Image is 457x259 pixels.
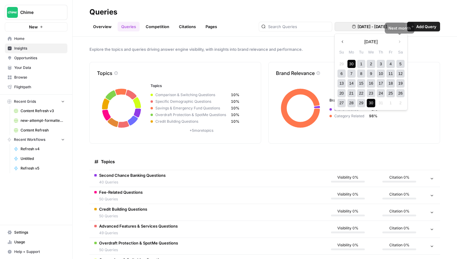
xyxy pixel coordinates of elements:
span: Citation 0% [389,192,410,197]
div: Choose Friday, July 18th, 2025 [387,79,395,87]
span: Overdraft Protection & SpotMe Questions [99,240,178,246]
div: Choose Thursday, July 17th, 2025 [377,79,385,87]
span: Untitled [21,156,65,161]
div: Choose Thursday, July 3rd, 2025 [377,60,385,68]
a: Flightpath [5,82,67,92]
button: Help + Support [5,247,67,257]
div: Choose Wednesday, July 30th, 2025 [367,99,375,107]
input: Search Queries [268,24,329,30]
span: Citation 0% [389,225,410,231]
div: Choose Saturday, July 5th, 2025 [396,60,404,68]
div: Choose Friday, July 25th, 2025 [387,89,395,97]
div: We [367,48,375,56]
span: Refresh v5 [21,166,65,171]
span: Fee-Related Questions [99,189,143,195]
div: Choose Friday, July 11th, 2025 [387,70,395,78]
span: Flightpath [14,84,65,90]
a: Refresh v4 [11,144,67,154]
span: Credit Building Questions [99,206,147,212]
button: [DATE] - [DATE] [335,22,405,31]
a: Refresh v5 [11,163,67,173]
span: Citation 0% [389,209,410,214]
div: Queries [89,7,117,17]
span: Content Refresh [21,128,65,133]
button: Add Query [407,22,440,31]
a: Overview [89,22,115,31]
span: Citation 0% [389,175,410,180]
span: Chime [20,9,57,15]
div: Mo [347,48,355,56]
span: 50 Queries [99,247,178,253]
p: + 5 more topics [151,128,252,133]
a: Usage [5,237,67,247]
a: Content Refresh [11,125,67,135]
span: Add Query [416,24,436,30]
div: Choose Thursday, July 10th, 2025 [377,70,385,78]
span: Visibility 0% [337,242,358,248]
button: Workspace: Chime [5,5,67,20]
span: Insights [14,46,65,51]
a: Untitled [11,154,67,163]
a: Opportunities [5,53,67,63]
span: Visibility 0% [337,192,358,197]
a: Competition [142,22,173,31]
span: Category Related [332,113,369,119]
div: Choose Monday, July 14th, 2025 [347,79,355,87]
a: Your Data [5,63,67,73]
div: Tu [357,48,365,56]
div: [DATE] - [DATE] [335,34,408,110]
div: Choose Tuesday, July 1st, 2025 [357,60,365,68]
div: Choose Sunday, July 6th, 2025 [338,70,346,78]
span: Browse [14,75,65,80]
div: Choose Monday, July 7th, 2025 [347,70,355,78]
span: Credit Building Questions [153,119,231,124]
div: Not available Sunday, June 29th, 2025 [338,60,346,68]
div: Not available Saturday, August 2nd, 2025 [396,99,404,107]
span: Visibility 0% [337,175,358,180]
button: Recent Grids [5,97,67,106]
span: 10% [231,105,239,111]
span: Content Refresh v3 [21,108,65,114]
div: Choose Tuesday, July 29th, 2025 [357,99,365,107]
a: new-attempt-formatted.csv [11,116,67,125]
div: Su [338,48,346,56]
span: 98% [369,113,378,119]
span: Second Chance Banking Questions [99,172,166,178]
span: Specific Demographic Questions [153,99,231,104]
span: 10% [231,112,239,118]
div: Choose Monday, June 30th, 2025 [347,60,355,68]
a: Queries [118,22,140,31]
div: Choose Friday, July 4th, 2025 [387,60,395,68]
div: Choose Wednesday, July 2nd, 2025 [367,60,375,68]
div: Choose Saturday, July 12th, 2025 [396,70,404,78]
a: Citations [175,22,199,31]
div: Choose Wednesday, July 23rd, 2025 [367,89,375,97]
img: Chime Logo [7,7,18,18]
span: [DATE] - [DATE] [358,24,387,30]
a: Pages [202,22,221,31]
span: Refresh v4 [21,146,65,152]
span: Usage [14,239,65,245]
div: Fr [387,48,395,56]
div: Th [377,48,385,56]
span: Your Data [14,65,65,70]
div: Not available Thursday, July 31st, 2025 [377,99,385,107]
div: Choose Monday, July 28th, 2025 [347,99,355,107]
div: Choose Thursday, July 24th, 2025 [377,89,385,97]
p: Brand Relevance [276,70,315,77]
span: Visibility 0% [337,209,358,214]
p: Topics [97,70,112,77]
a: Content Refresh v3 [11,106,67,116]
span: Recent Grids [14,99,36,104]
span: new-attempt-formatted.csv [21,118,65,123]
span: Overdraft Protection & SpotMe Questions [153,112,231,118]
div: Choose Tuesday, July 22nd, 2025 [357,89,365,97]
span: Advanced Features & Services Questions [99,223,178,229]
a: Insights [5,44,67,53]
span: Savings & Emergency Fund Questions [153,105,231,111]
span: 10% [231,92,239,98]
span: Help + Support [14,249,65,254]
div: Choose Sunday, July 27th, 2025 [338,99,346,107]
div: Sa [396,48,404,56]
div: Choose Saturday, July 19th, 2025 [396,79,404,87]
